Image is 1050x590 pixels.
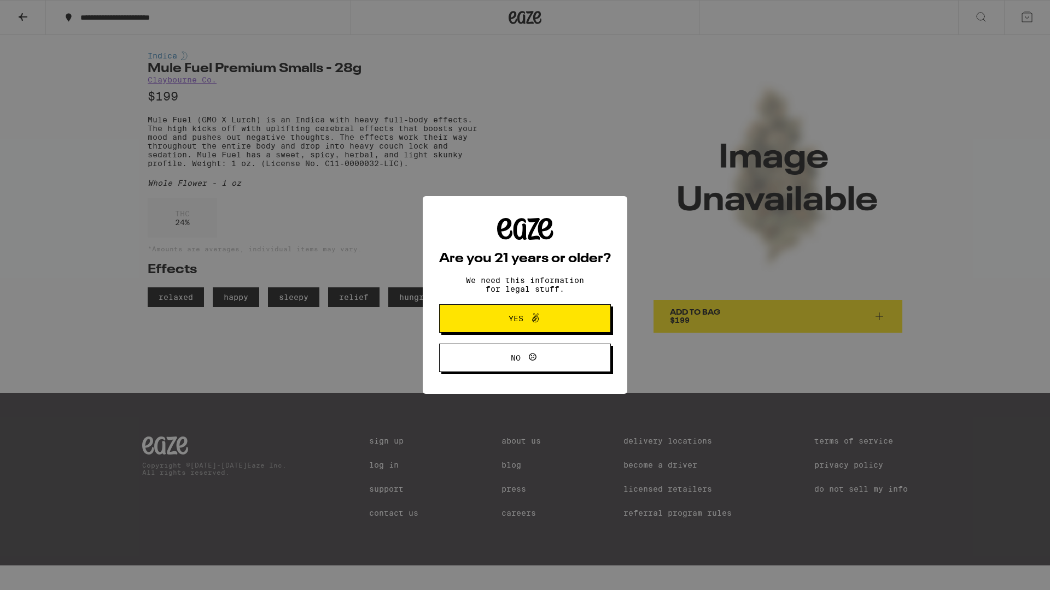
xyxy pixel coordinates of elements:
h2: Are you 21 years or older? [439,252,611,265]
span: Yes [509,315,523,322]
button: No [439,344,611,372]
p: We need this information for legal stuff. [457,276,593,293]
button: Yes [439,304,611,333]
span: No [511,354,521,362]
